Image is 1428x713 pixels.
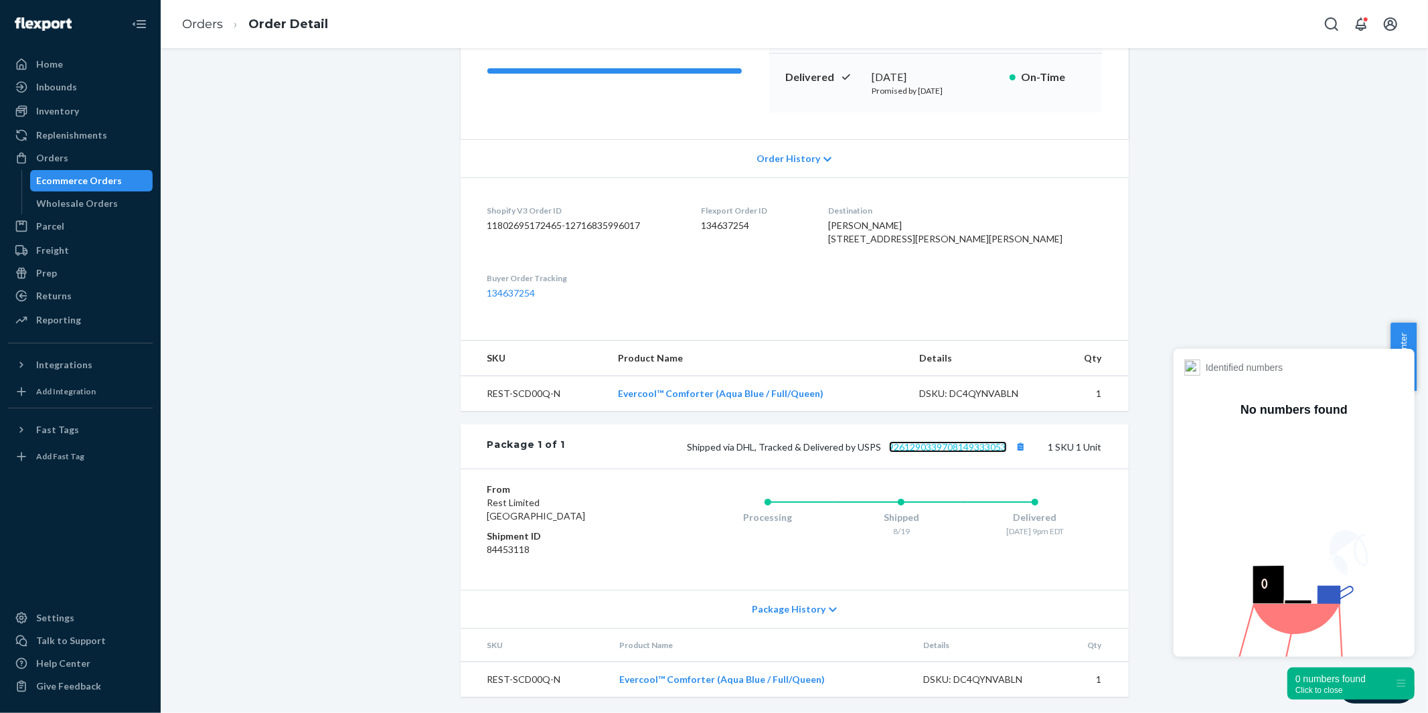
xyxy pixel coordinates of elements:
p: Promised by [DATE] [872,85,999,96]
div: [DATE] 9pm EDT [968,526,1102,537]
span: [PERSON_NAME] [STREET_ADDRESS][PERSON_NAME][PERSON_NAME] [828,220,1062,244]
button: Talk to Support [8,630,153,651]
a: Inbounds [8,76,153,98]
div: Integrations [36,358,92,372]
td: REST-SCD00Q-N [461,376,608,412]
dt: Destination [828,205,1102,216]
a: Home [8,54,153,75]
div: Reporting [36,313,81,327]
span: Shipped via DHL, Tracked & Delivered by USPS [688,441,1030,453]
td: 1 [1056,376,1129,412]
button: Help Center [1391,323,1417,391]
div: Add Fast Tag [36,451,84,462]
a: Prep [8,262,153,284]
div: [DATE] [872,70,999,85]
th: Product Name [609,629,913,662]
button: Integrations [8,354,153,376]
div: Parcel [36,220,64,233]
span: Order History [757,152,820,165]
a: Inventory [8,100,153,122]
th: Details [913,629,1060,662]
div: Shipped [834,511,968,524]
a: Orders [8,147,153,169]
dt: Shipment ID [487,530,647,543]
p: Delivered [785,70,862,85]
img: Flexport logo [15,17,72,31]
a: 9261290339708149333053 [889,441,1007,453]
a: Add Integration [8,381,153,402]
div: Processing [701,511,835,524]
button: Copy tracking number [1012,438,1030,455]
div: Package 1 of 1 [487,438,566,455]
a: Ecommerce Orders [30,170,153,191]
button: Fast Tags [8,419,153,441]
div: DSKU: DC4QYNVABLN [923,673,1049,686]
span: Chat [29,9,57,21]
a: Evercool™ Comforter (Aqua Blue / Full/Queen) [620,674,825,685]
div: Prep [36,266,57,280]
a: Evercool™ Comforter (Aqua Blue / Full/Queen) [619,388,824,399]
a: Order Detail [248,17,328,31]
div: Ecommerce Orders [37,174,123,187]
div: Settings [36,611,74,625]
a: Help Center [8,653,153,674]
div: Replenishments [36,129,107,142]
div: Delivered [968,511,1102,524]
button: Give Feedback [8,676,153,697]
th: Qty [1056,341,1129,376]
th: Product Name [608,341,909,376]
button: Open Search Box [1318,11,1345,37]
button: Open account menu [1377,11,1404,37]
button: Open notifications [1348,11,1374,37]
a: Reporting [8,309,153,331]
div: 8/19 [834,526,968,537]
dd: 134637254 [701,219,807,232]
dt: Buyer Order Tracking [487,272,680,284]
div: Home [36,58,63,71]
div: 1 SKU 1 Unit [565,438,1101,455]
dd: 11802695172465-12716835996017 [487,219,680,232]
span: Package History [752,603,825,616]
th: SKU [461,341,608,376]
a: Returns [8,285,153,307]
div: Returns [36,289,72,303]
a: Orders [182,17,223,31]
div: Orders [36,151,68,165]
td: REST-SCD00Q-N [461,662,609,698]
dt: Flexport Order ID [701,205,807,216]
dt: From [487,483,647,496]
div: Wholesale Orders [37,197,118,210]
td: 1 [1060,662,1129,698]
th: Qty [1060,629,1129,662]
div: Give Feedback [36,680,101,693]
dd: 84453118 [487,543,647,556]
div: DSKU: DC4QYNVABLN [919,387,1045,400]
th: SKU [461,629,609,662]
p: On-Time [1021,70,1086,85]
div: Help Center [36,657,90,670]
div: Add Integration [36,386,96,397]
a: Replenishments [8,125,153,146]
a: Freight [8,240,153,261]
th: Details [908,341,1056,376]
div: Talk to Support [36,634,106,647]
dt: Shopify V3 Order ID [487,205,680,216]
a: Add Fast Tag [8,446,153,467]
a: 134637254 [487,287,536,299]
span: Rest Limited [GEOGRAPHIC_DATA] [487,497,586,522]
div: Fast Tags [36,423,79,437]
div: Inbounds [36,80,77,94]
a: Parcel [8,216,153,237]
button: Close Navigation [126,11,153,37]
div: Inventory [36,104,79,118]
div: Freight [36,244,69,257]
a: Wholesale Orders [30,193,153,214]
ol: breadcrumbs [171,5,339,44]
a: Settings [8,607,153,629]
